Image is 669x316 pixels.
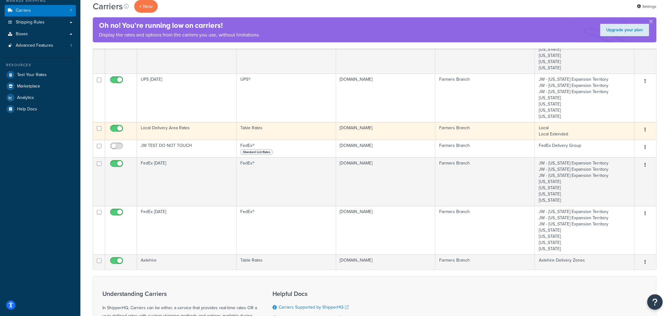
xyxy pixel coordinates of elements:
td: JW TEST DO NOT TOUCH [137,140,237,157]
td: FedEx® [237,206,336,254]
span: 7 [70,8,72,13]
td: Axlehire Delivery Zones [535,254,635,270]
td: Farmers Branch [435,206,535,254]
span: Carriers [16,8,31,13]
td: JW - [US_STATE] Expansion Territory JW - [US_STATE] Expansion Territory JW - [US_STATE] Expansion... [535,74,635,122]
h3: Helpful Docs [272,290,353,297]
td: Farmers Branch [435,122,535,140]
td: [DOMAIN_NAME] [336,157,436,206]
td: Farmers Branch [435,254,535,270]
li: Advanced Features [5,40,76,51]
h4: Oh no! You’re running low on carriers! [99,20,260,31]
td: UPS [DATE] [137,74,237,122]
a: Test Your Rates [5,69,76,80]
td: [DOMAIN_NAME] [336,206,436,254]
td: [DOMAIN_NAME] [336,122,436,140]
div: Resources [5,62,76,68]
h1: Carriers [93,0,123,12]
td: JW - [US_STATE] Expansion Territory JW - [US_STATE] Expansion Territory JW - [US_STATE] Expansion... [535,157,635,206]
a: Carriers 7 [5,5,76,16]
li: Carriers [5,5,76,16]
td: Farmers Branch [435,25,535,74]
span: Standard List Rates [240,149,273,155]
a: Help Docs [5,104,76,115]
td: UPS® [237,25,336,74]
td: Farmers Branch [435,140,535,157]
td: UPS [DATE] [137,25,237,74]
a: Analytics [5,92,76,103]
td: UPS® [237,74,336,122]
span: Help Docs [17,107,37,112]
td: Table Rates [237,122,336,140]
td: JW - [US_STATE] Expansion Territory JW - [US_STATE] Expansion Territory JW - [US_STATE] Expansion... [535,206,635,254]
td: Farmers Branch [435,157,535,206]
h3: Understanding Carriers [102,290,257,297]
span: 1 [71,43,72,48]
button: Open Resource Center [647,294,663,310]
td: FedEx® [237,157,336,206]
span: Test Your Rates [17,72,47,78]
a: Marketplace [5,81,76,92]
span: Analytics [17,95,34,100]
td: JW - [US_STATE] Expansion Territory JW - [US_STATE] Expansion Territory JW - [US_STATE] Expansion... [535,25,635,74]
p: Display the rates and options from the carriers you use, without limitations. [99,31,260,39]
a: Advanced Features 1 [5,40,76,51]
td: FedEx [DATE] [137,206,237,254]
a: Carriers Supported by ShipperHQ [279,304,349,310]
span: Advanced Features [16,43,53,48]
a: Settings [637,2,657,11]
td: [DOMAIN_NAME] [336,254,436,270]
td: FedEx [DATE] [137,157,237,206]
a: Boxes [5,28,76,40]
a: Shipping Rules [5,17,76,28]
a: Upgrade your plan [600,24,649,36]
td: [DOMAIN_NAME] [336,74,436,122]
td: Axlehire [137,254,237,270]
span: Boxes [16,32,28,37]
td: FedEx® [237,140,336,157]
td: Local Local Extended [535,122,635,140]
td: Local Delivery Area Rates [137,122,237,140]
td: [DOMAIN_NAME] [336,25,436,74]
td: [DOMAIN_NAME] [336,140,436,157]
span: Shipping Rules [16,20,45,25]
td: FedEx Delivery Group [535,140,635,157]
td: Farmers Branch [435,74,535,122]
span: Marketplace [17,84,40,89]
td: Table Rates [237,254,336,270]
